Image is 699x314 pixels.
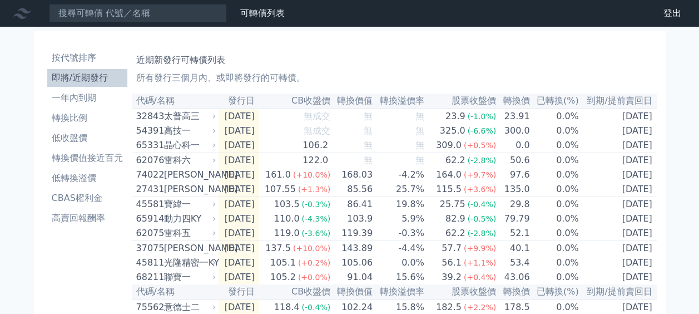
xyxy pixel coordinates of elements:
li: 即將/近期發行 [47,71,127,85]
th: 已轉換(%) [530,284,579,300]
div: 75562 [136,301,161,314]
li: CBAS權利金 [47,192,127,205]
h1: 近期新發行可轉債列表 [136,53,652,67]
td: 85.56 [331,182,373,197]
td: 23.91 [497,109,530,124]
td: 43.06 [497,270,530,284]
td: 0.0% [530,124,579,138]
td: 29.8 [497,197,530,212]
th: 股票收盤價 [425,284,497,300]
th: 已轉換(%) [530,94,579,109]
td: 97.6 [497,168,530,182]
div: [PERSON_NAME] [164,183,214,196]
span: 無成交 [304,125,330,136]
td: [DATE] [219,197,259,212]
span: 無 [415,111,424,121]
div: 106.2 [300,139,330,152]
div: 182.5 [434,301,464,314]
td: [DATE] [579,124,657,138]
td: 40.1 [497,241,530,256]
span: (+2.2%) [464,303,496,312]
th: CB收盤價 [259,94,331,109]
div: 27431 [136,183,161,196]
td: -4.4% [373,241,425,256]
div: 119.0 [272,227,302,240]
td: 168.03 [331,168,373,182]
td: [DATE] [579,153,657,168]
th: 到期/提前賣回日 [579,284,657,300]
span: (+0.4%) [464,273,496,282]
div: 68211 [136,271,161,284]
div: 325.0 [438,124,468,138]
span: 無 [415,155,424,165]
span: (-0.5%) [467,214,496,223]
div: 110.0 [272,212,302,225]
td: 91.04 [331,270,373,284]
span: (+0.5%) [464,141,496,150]
th: 股票收盤價 [425,94,497,109]
td: 50.6 [497,153,530,168]
div: 56.1 [439,256,464,269]
li: 一年內到期 [47,91,127,105]
a: 低收盤價 [47,129,127,147]
div: [PERSON_NAME] [164,242,214,255]
span: (-2.8%) [467,156,496,165]
div: 105.2 [268,271,298,284]
td: [DATE] [579,212,657,226]
td: 19.8% [373,197,425,212]
div: 光隆精密一KY [164,256,214,269]
td: [DATE] [219,168,259,182]
div: 45581 [136,198,161,211]
td: [DATE] [579,197,657,212]
div: 105.1 [268,256,298,269]
th: 代碼/名稱 [132,284,219,300]
span: (+9.7%) [464,170,496,179]
div: 82.9 [443,212,468,225]
div: 動力四KY [164,212,214,225]
span: (+1.3%) [298,185,330,194]
a: 即將/近期發行 [47,69,127,87]
td: [DATE] [579,256,657,270]
td: 105.06 [331,256,373,270]
td: 0.0% [373,256,425,270]
td: [DATE] [579,270,657,284]
div: 62.2 [443,154,468,167]
td: 0.0% [530,256,579,270]
td: 0.0% [530,241,579,256]
div: 晶心科一 [164,139,214,152]
td: 5.9% [373,212,425,226]
td: 119.39 [331,226,373,241]
td: [DATE] [579,241,657,256]
li: 低轉換溢價 [47,171,127,185]
td: 0.0% [530,168,579,182]
td: [DATE] [579,168,657,182]
span: (+3.6%) [464,185,496,194]
span: 無 [364,155,373,165]
div: 高技一 [164,124,214,138]
a: 轉換比例 [47,109,127,127]
th: 發行日 [219,284,259,300]
td: 103.9 [331,212,373,226]
span: (-4.3%) [301,214,330,223]
td: -4.2% [373,168,425,182]
td: 15.6% [373,270,425,284]
div: [PERSON_NAME] [164,168,214,181]
li: 轉換價值接近百元 [47,151,127,165]
a: 可轉債列表 [240,8,285,18]
th: 轉換價值 [331,94,373,109]
span: 無 [364,140,373,150]
li: 按代號排序 [47,51,127,65]
div: 太普高三 [164,110,214,123]
div: 32843 [136,110,161,123]
div: 122.0 [300,154,330,167]
li: 高賣回報酬率 [47,212,127,225]
div: 意德士二 [164,301,214,314]
div: 164.0 [434,168,464,181]
th: 轉換價 [497,284,530,300]
td: [DATE] [219,109,259,124]
span: (+10.0%) [293,244,330,253]
span: (-0.4%) [467,200,496,209]
div: 45811 [136,256,161,269]
div: 57.7 [439,242,464,255]
td: [DATE] [579,226,657,241]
